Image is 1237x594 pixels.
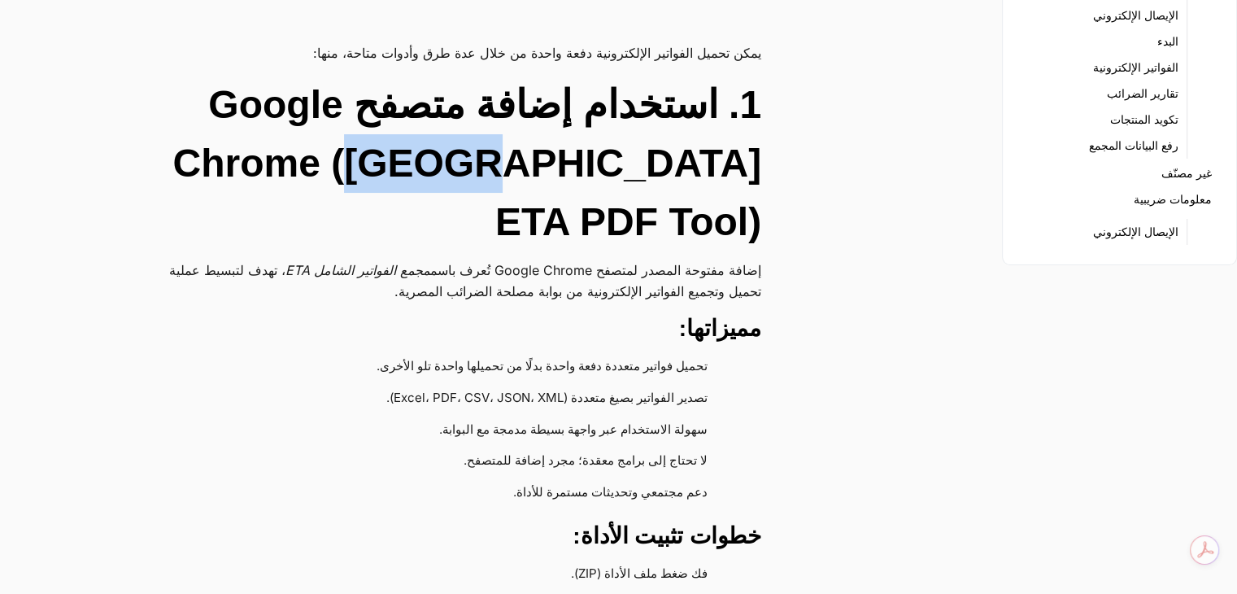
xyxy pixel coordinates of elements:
[1110,108,1178,131] a: تكويد المنتجات
[1093,56,1178,79] a: الفواتير الإلكترونية
[150,559,729,591] li: فك ضغط ملف الأداة (ZIP).
[133,260,761,302] p: إضافة مفتوحة المصدر لمتصفح Google Chrome تُعرف باسم ، تهدف لتبسيط عملية تحميل وتجميع الفواتير الإ...
[1107,82,1178,105] a: تقارير الضرائب
[1161,162,1212,185] a: غير مصنّف
[1157,30,1178,53] a: البدء
[150,446,729,478] li: لا تحتاج إلى برامج معقدة؛ مجرد إضافة للمتصفح.
[133,76,761,251] h2: 1. استخدام إضافة متصفح Google Chrome ([GEOGRAPHIC_DATA] ETA PDF Tool)
[133,42,761,63] p: يمكن تحميل الفواتير الإلكترونية دفعة واحدة من خلال عدة طرق وأدوات متاحة، منها:
[1089,134,1178,157] a: رفع البيانات المجمع
[150,352,729,383] li: تحميل فواتير متعددة دفعة واحدة بدلًا من تحميلها واحدة تلو الأخرى.
[1093,4,1178,27] a: الإيصال الإلكتروني
[1134,188,1212,211] a: معلومات ضريبية
[1093,221,1178,243] a: الإيصال الإلكتروني
[150,415,729,447] li: سهولة الاستخدام عبر واجهة بسيطة مدمجة مع البوابة.
[150,383,729,415] li: تصدير الفواتير بصيغ متعددة (Excel، PDF، CSV، JSON، XML).
[133,314,761,343] h3: مميزاتها:
[285,262,430,278] em: مجمع الفواتير الشامل ETA
[133,522,761,551] h3: خطوات تثبيت الأداة:
[150,478,729,509] li: دعم مجتمعي وتحديثات مستمرة للأداة.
